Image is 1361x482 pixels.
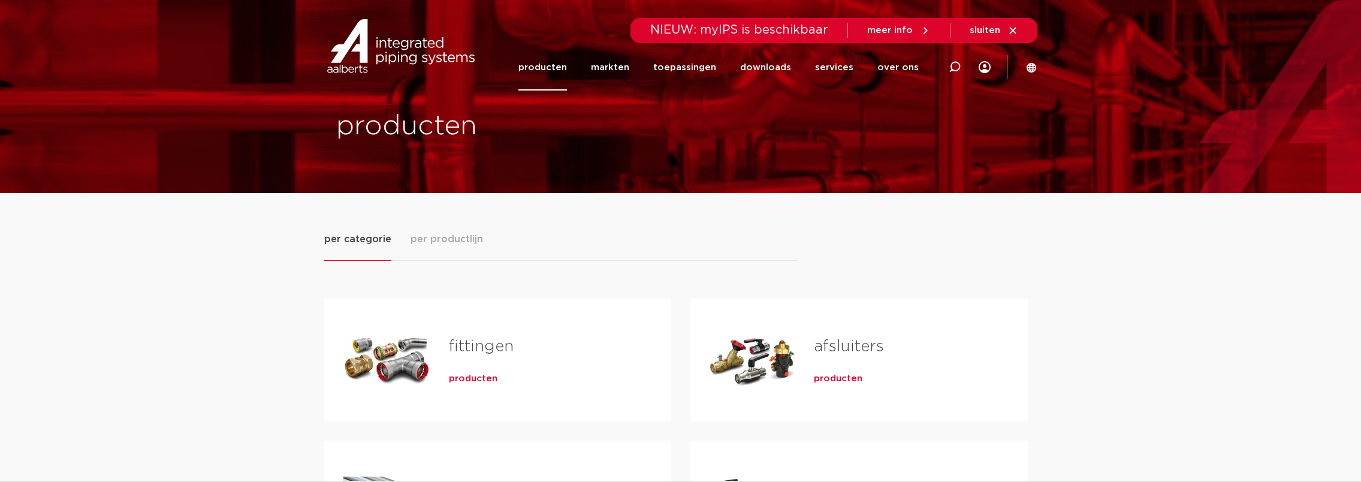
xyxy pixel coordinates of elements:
span: per productlijn [411,232,483,246]
a: sluiten [970,25,1018,36]
a: producten [814,373,862,385]
a: toepassingen [653,44,716,91]
span: meer info [867,26,913,35]
h1: producten [336,107,675,146]
a: producten [449,373,497,385]
nav: Menu [518,44,919,91]
a: fittingen [449,339,514,354]
a: downloads [740,44,791,91]
a: services [815,44,853,91]
a: markten [591,44,629,91]
span: per categorie [324,232,391,246]
span: sluiten [970,26,1000,35]
span: NIEUW: myIPS is beschikbaar [650,24,828,36]
a: afsluiters [814,339,884,354]
a: producten [518,44,567,91]
a: meer info [867,25,931,36]
a: over ons [877,44,919,91]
